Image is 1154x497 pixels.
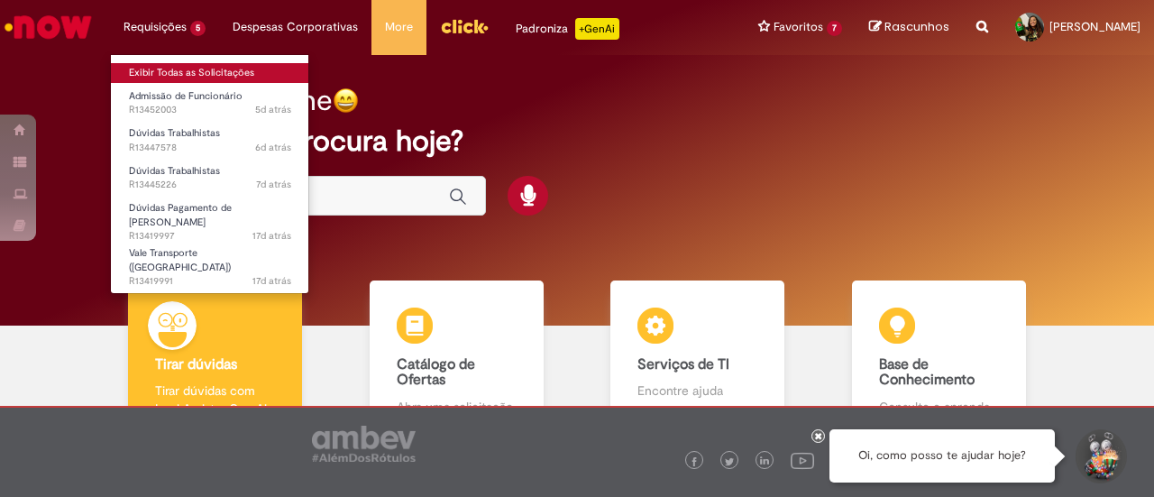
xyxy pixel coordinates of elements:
[255,103,291,116] span: 5d atrás
[129,274,291,289] span: R13419991
[252,274,291,288] span: 17d atrás
[190,21,206,36] span: 5
[637,355,729,373] b: Serviços de TI
[111,63,309,83] a: Exibir Todas as Solicitações
[252,229,291,243] span: 17d atrás
[129,201,232,229] span: Dúvidas Pagamento de [PERSON_NAME]
[124,125,1030,157] h2: O que você procura hoje?
[516,18,619,40] div: Padroniza
[255,141,291,154] span: 6d atrás
[155,382,275,418] p: Tirar dúvidas com Lupi Assist e Gen Ai
[111,244,309,282] a: Aberto R13419991 : Vale Transporte (VT)
[575,18,619,40] p: +GenAi
[2,9,95,45] img: ServiceNow
[111,161,309,195] a: Aberto R13445226 : Dúvidas Trabalhistas
[1073,429,1127,483] button: Iniciar Conversa de Suporte
[725,457,734,466] img: logo_footer_twitter.png
[385,18,413,36] span: More
[827,21,842,36] span: 7
[129,229,291,244] span: R13419997
[637,382,757,400] p: Encontre ajuda
[129,164,220,178] span: Dúvidas Trabalhistas
[869,19,949,36] a: Rascunhos
[819,281,1060,437] a: Base de Conhecimento Consulte e aprenda
[333,87,359,114] img: happy-face.png
[95,281,336,437] a: Tirar dúvidas Tirar dúvidas com Lupi Assist e Gen Ai
[774,18,823,36] span: Favoritos
[252,229,291,243] time: 15/08/2025 10:17:27
[1049,19,1140,34] span: [PERSON_NAME]
[256,178,291,191] time: 25/08/2025 16:02:20
[129,246,231,274] span: Vale Transporte ([GEOGRAPHIC_DATA])
[577,281,819,437] a: Serviços de TI Encontre ajuda
[760,456,769,467] img: logo_footer_linkedin.png
[829,429,1055,483] div: Oi, como posso te ajudar hoje?
[155,355,237,373] b: Tirar dúvidas
[233,18,358,36] span: Despesas Corporativas
[111,124,309,157] a: Aberto R13447578 : Dúvidas Trabalhistas
[111,87,309,120] a: Aberto R13452003 : Admissão de Funcionário
[124,18,187,36] span: Requisições
[879,355,975,390] b: Base de Conhecimento
[397,398,517,416] p: Abra uma solicitação
[110,54,309,294] ul: Requisições
[791,448,814,472] img: logo_footer_youtube.png
[129,126,220,140] span: Dúvidas Trabalhistas
[336,281,578,437] a: Catálogo de Ofertas Abra uma solicitação
[129,141,291,155] span: R13447578
[129,103,291,117] span: R13452003
[252,274,291,288] time: 15/08/2025 10:15:18
[690,457,699,466] img: logo_footer_facebook.png
[111,198,309,237] a: Aberto R13419997 : Dúvidas Pagamento de Salário
[255,103,291,116] time: 27/08/2025 11:44:40
[129,178,291,192] span: R13445226
[879,398,999,416] p: Consulte e aprenda
[884,18,949,35] span: Rascunhos
[440,13,489,40] img: click_logo_yellow_360x200.png
[312,426,416,462] img: logo_footer_ambev_rotulo_gray.png
[397,355,475,390] b: Catálogo de Ofertas
[129,89,243,103] span: Admissão de Funcionário
[255,141,291,154] time: 26/08/2025 10:51:50
[256,178,291,191] span: 7d atrás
